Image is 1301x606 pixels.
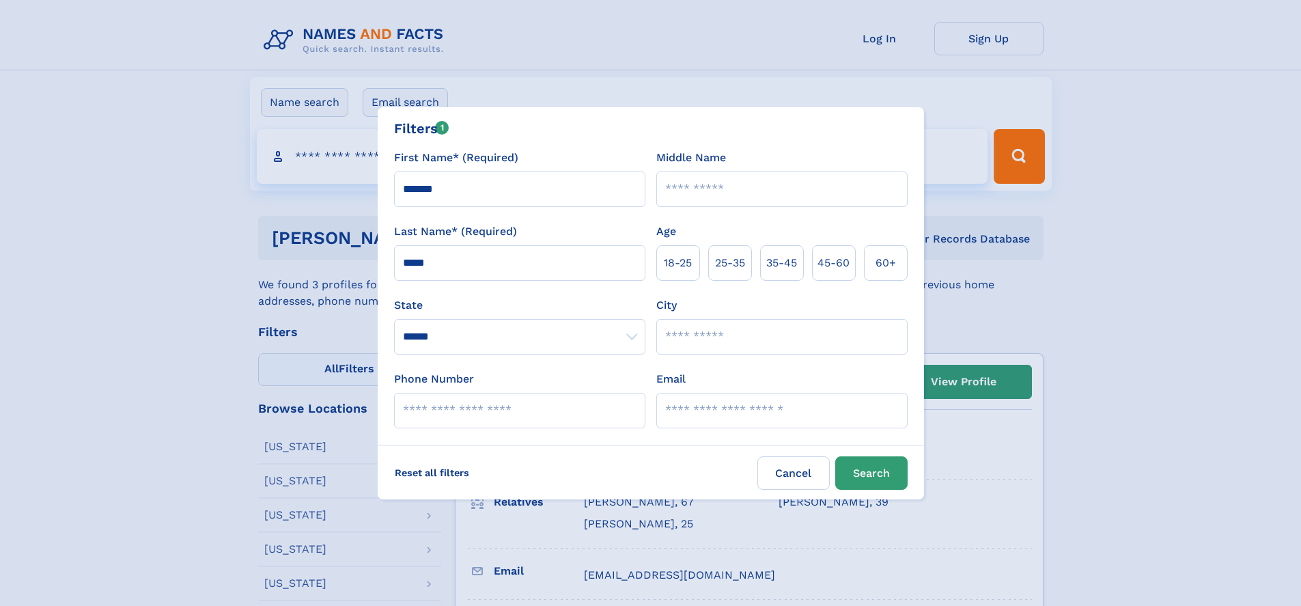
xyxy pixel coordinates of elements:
label: City [656,297,677,314]
span: 35‑45 [766,255,797,271]
span: 18‑25 [664,255,692,271]
label: Age [656,223,676,240]
label: State [394,297,645,314]
label: Last Name* (Required) [394,223,517,240]
label: Cancel [757,456,830,490]
label: Phone Number [394,371,474,387]
label: Reset all filters [386,456,478,489]
span: 45‑60 [817,255,850,271]
button: Search [835,456,908,490]
span: 25‑35 [715,255,745,271]
span: 60+ [876,255,896,271]
label: Middle Name [656,150,726,166]
label: Email [656,371,686,387]
label: First Name* (Required) [394,150,518,166]
div: Filters [394,118,449,139]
